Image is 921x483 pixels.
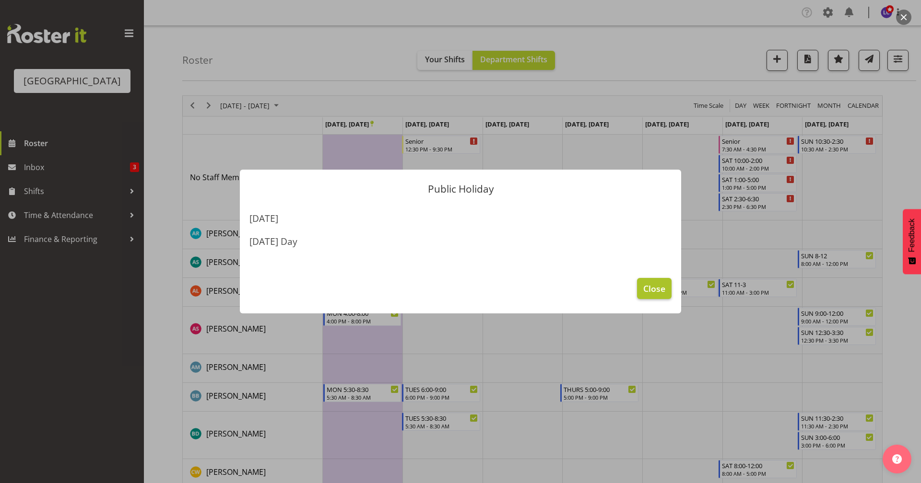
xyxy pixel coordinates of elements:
img: help-xxl-2.png [892,454,902,464]
p: Public Holiday [249,184,672,194]
button: Close [637,278,672,299]
h4: [DATE] Day [249,236,672,247]
button: Feedback - Show survey [903,209,921,274]
span: Close [643,282,665,295]
h4: [DATE] [249,213,672,224]
span: Feedback [908,218,916,252]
